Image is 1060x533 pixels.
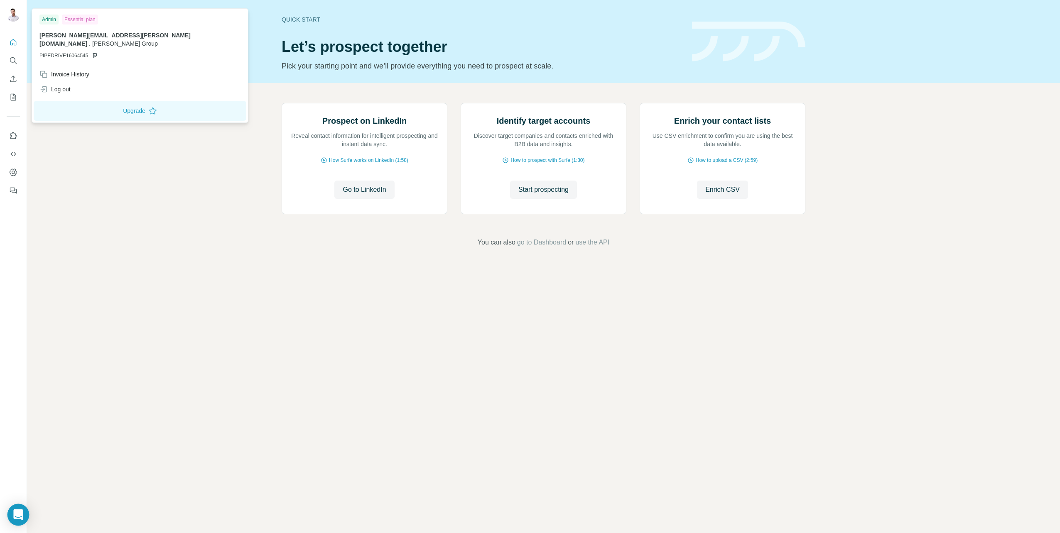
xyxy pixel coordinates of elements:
h2: Identify target accounts [497,115,591,127]
button: Start prospecting [510,181,577,199]
button: Use Surfe on LinkedIn [7,128,20,143]
span: You can also [478,237,515,247]
button: My lists [7,90,20,105]
p: Discover target companies and contacts enriched with B2B data and insights. [469,132,618,148]
div: Admin [39,15,59,24]
div: Log out [39,85,71,93]
button: Go to LinkedIn [334,181,394,199]
button: Use Surfe API [7,147,20,161]
span: [PERSON_NAME] Group [92,40,158,47]
span: Go to LinkedIn [343,185,386,195]
div: Open Intercom Messenger [7,504,29,526]
button: Dashboard [7,165,20,180]
span: Start prospecting [518,185,569,195]
div: Invoice History [39,70,89,78]
p: Reveal contact information for intelligent prospecting and instant data sync. [290,132,439,148]
span: How to upload a CSV (2:59) [696,156,758,164]
span: . [89,40,91,47]
p: Pick your starting point and we’ll provide everything you need to prospect at scale. [282,60,682,72]
span: [PERSON_NAME][EMAIL_ADDRESS][PERSON_NAME][DOMAIN_NAME] [39,32,191,47]
h2: Prospect on LinkedIn [322,115,407,127]
button: Upgrade [34,101,246,121]
div: Essential plan [62,15,98,24]
span: How to prospect with Surfe (1:30) [510,156,584,164]
span: Enrich CSV [705,185,740,195]
span: PIPEDRIVE16064545 [39,52,88,59]
img: Avatar [7,8,20,22]
p: Use CSV enrichment to confirm you are using the best data available. [648,132,797,148]
span: or [568,237,574,247]
span: How Surfe works on LinkedIn (1:58) [329,156,408,164]
button: Enrich CSV [7,71,20,86]
button: Search [7,53,20,68]
button: Quick start [7,35,20,50]
h2: Enrich your contact lists [674,115,771,127]
button: go to Dashboard [517,237,566,247]
button: Feedback [7,183,20,198]
div: Quick start [282,15,682,24]
img: banner [692,22,805,62]
button: Enrich CSV [697,181,748,199]
button: use the API [575,237,609,247]
h1: Let’s prospect together [282,39,682,55]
